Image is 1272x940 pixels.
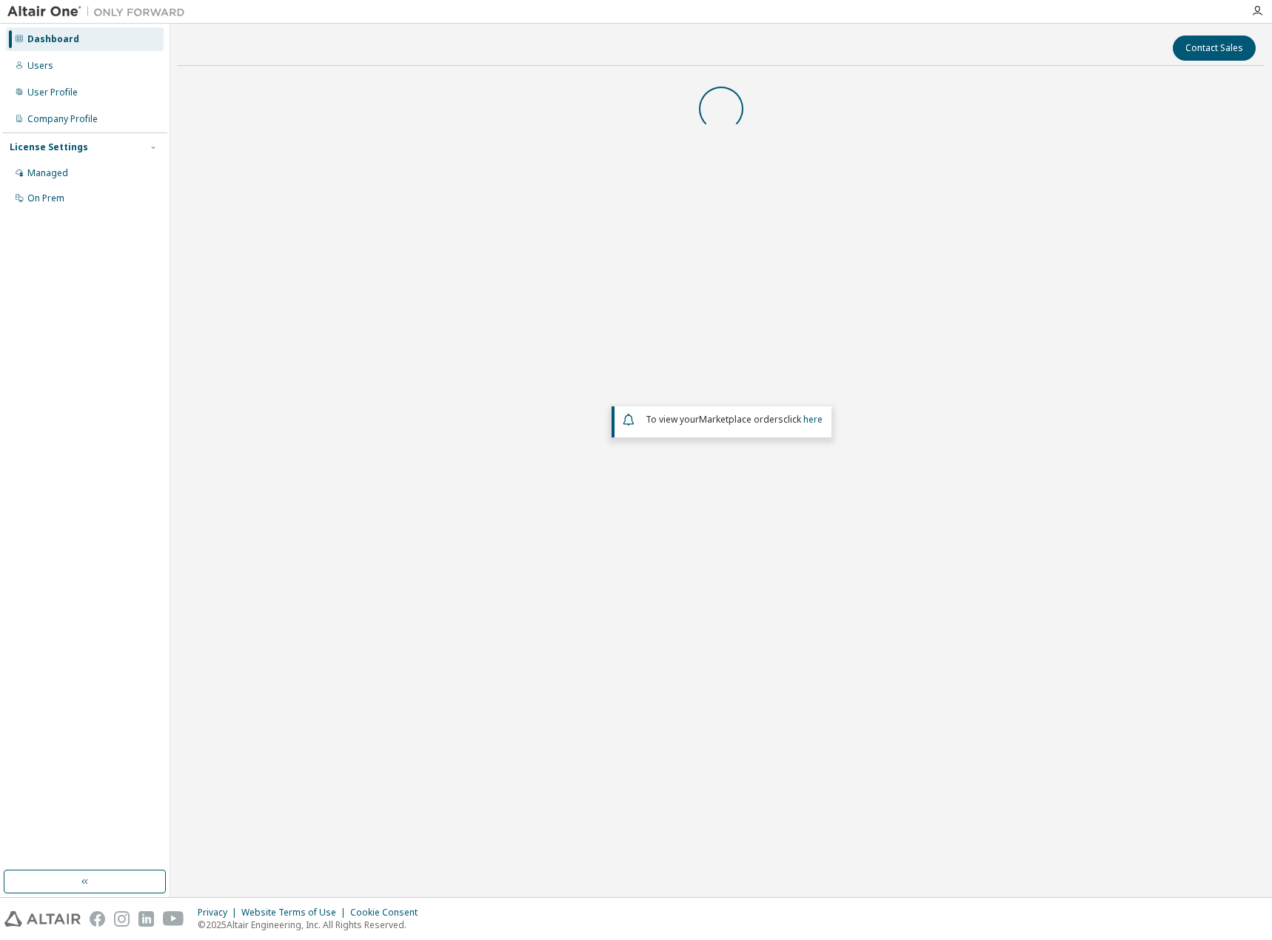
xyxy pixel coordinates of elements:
[27,33,79,45] div: Dashboard
[350,907,426,919] div: Cookie Consent
[699,413,783,426] em: Marketplace orders
[198,907,241,919] div: Privacy
[1173,36,1256,61] button: Contact Sales
[27,113,98,125] div: Company Profile
[10,141,88,153] div: License Settings
[114,911,130,927] img: instagram.svg
[163,911,184,927] img: youtube.svg
[27,87,78,98] div: User Profile
[198,919,426,931] p: © 2025 Altair Engineering, Inc. All Rights Reserved.
[90,911,105,927] img: facebook.svg
[4,911,81,927] img: altair_logo.svg
[27,192,64,204] div: On Prem
[241,907,350,919] div: Website Terms of Use
[27,167,68,179] div: Managed
[138,911,154,927] img: linkedin.svg
[7,4,193,19] img: Altair One
[803,413,823,426] a: here
[646,413,823,426] span: To view your click
[27,60,53,72] div: Users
